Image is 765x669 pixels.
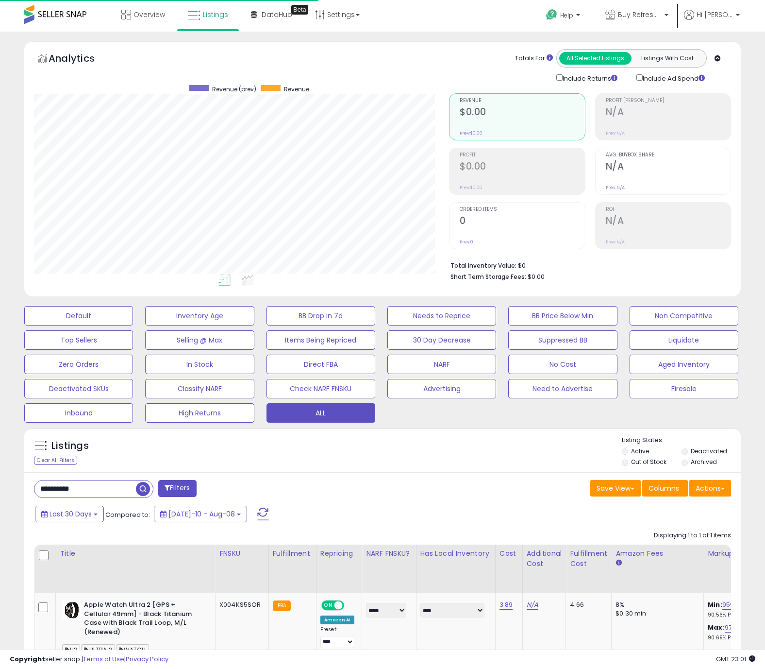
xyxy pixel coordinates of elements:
[460,130,482,136] small: Prev: $0.00
[320,626,354,648] div: Preset:
[508,355,617,374] button: No Cost
[618,10,662,19] span: Buy Refreshed
[24,355,133,374] button: Zero Orders
[527,549,562,569] div: Additional Cost
[158,480,196,497] button: Filters
[630,330,738,350] button: Liquidate
[62,600,82,620] img: 41PRlIHiYsL._SL40_.jpg
[527,600,538,610] a: N/A
[460,161,584,174] h2: $0.00
[508,330,617,350] button: Suppressed BB
[145,403,254,423] button: High Returns
[549,72,629,84] div: Include Returns
[10,654,45,664] strong: Copyright
[654,531,731,540] div: Displaying 1 to 1 of 1 items
[606,239,625,245] small: Prev: N/A
[499,600,513,610] a: 3.89
[606,98,731,103] span: Profit [PERSON_NAME]
[49,51,114,68] h5: Analytics
[266,330,375,350] button: Items Being Repriced
[460,239,473,245] small: Prev: 0
[606,215,731,228] h2: N/A
[559,52,632,65] button: All Selected Listings
[266,306,375,326] button: BB Drop in 7d
[691,447,727,455] label: Deactivated
[538,1,590,32] a: Help
[116,644,149,655] span: WATCH
[273,549,312,559] div: Fulfillment
[84,600,202,639] b: Apple Watch Ultra 2 [GPS + Cellular 49mm] - Black Titanium Case with Black Trail Loop, M/L (Renewed)
[34,456,77,465] div: Clear All Filters
[460,215,584,228] h2: 0
[631,52,703,65] button: Listings With Cost
[105,510,150,519] span: Compared to:
[606,153,731,158] span: Avg. Buybox Share
[81,644,115,655] span: ULTRA 2
[50,509,92,519] span: Last 30 Days
[126,654,168,664] a: Privacy Policy
[387,355,496,374] button: NARF
[708,623,725,632] b: Max:
[387,379,496,398] button: Advertising
[145,355,254,374] button: In Stock
[154,506,247,522] button: [DATE]-10 - Aug-08
[606,106,731,120] h2: N/A
[460,185,482,190] small: Prev: $0.00
[590,480,641,497] button: Save View
[24,306,133,326] button: Default
[450,259,724,271] li: $0
[133,10,165,19] span: Overview
[51,439,89,453] h5: Listings
[606,185,625,190] small: Prev: N/A
[145,379,254,398] button: Classify NARF
[508,306,617,326] button: BB Price Below Min
[689,480,731,497] button: Actions
[615,549,699,559] div: Amazon Fees
[203,10,228,19] span: Listings
[266,403,375,423] button: ALL
[343,601,358,610] span: OFF
[291,5,308,15] div: Tooltip anchor
[722,600,743,610] a: 959.07
[460,98,584,103] span: Revenue
[630,379,738,398] button: Firesale
[630,306,738,326] button: Non Competitive
[629,72,720,84] div: Include Ad Spend
[691,458,717,466] label: Archived
[212,85,256,93] span: Revenue (prev)
[630,355,738,374] button: Aged Inventory
[35,506,104,522] button: Last 30 Days
[322,601,334,610] span: ON
[460,153,584,158] span: Profit
[460,207,584,212] span: Ordered Items
[60,549,211,559] div: Title
[262,10,292,19] span: DataHub
[24,403,133,423] button: Inbound
[83,654,124,664] a: Terms of Use
[266,355,375,374] button: Direct FBA
[642,480,688,497] button: Columns
[697,10,733,19] span: Hi [PERSON_NAME]
[450,261,516,270] b: Total Inventory Value:
[266,379,375,398] button: Check NARF FNSKU
[515,54,553,63] div: Totals For
[62,644,80,655] span: U2
[716,654,755,664] span: 2025-09-8 23:01 GMT
[219,600,261,609] div: X004KS5SOR
[615,609,696,618] div: $0.30 min
[320,549,358,559] div: Repricing
[622,436,741,445] p: Listing States:
[708,600,722,609] b: Min:
[649,483,679,493] span: Columns
[615,559,621,567] small: Amazon Fees.
[168,509,235,519] span: [DATE]-10 - Aug-08
[24,379,133,398] button: Deactivated SKUs
[366,549,412,559] div: NARF FNSKU?
[145,330,254,350] button: Selling @ Max
[528,272,545,281] span: $0.00
[320,616,354,624] div: Amazon AI
[508,379,617,398] button: Need to Advertise
[219,549,265,559] div: FNSKU
[450,273,526,281] b: Short Term Storage Fees:
[387,306,496,326] button: Needs to Reprice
